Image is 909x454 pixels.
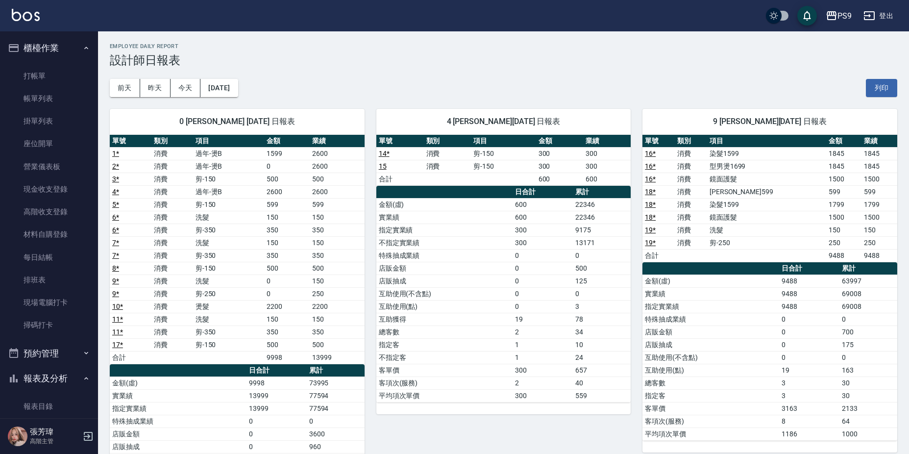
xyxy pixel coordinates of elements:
td: 消費 [675,198,707,211]
td: 600 [536,173,584,185]
td: 1 [513,338,573,351]
td: 剪-350 [193,224,264,236]
td: 平均項次單價 [376,389,513,402]
th: 類別 [675,135,707,148]
td: 不指定客 [376,351,513,364]
td: 合計 [376,173,424,185]
td: 消費 [151,173,193,185]
td: 350 [310,224,364,236]
td: 消費 [675,173,707,185]
td: 1845 [826,160,862,173]
td: 型男燙1699 [707,160,826,173]
td: 互助使用(點) [376,300,513,313]
td: 0 [839,351,897,364]
td: 13999 [246,389,307,402]
th: 項目 [193,135,264,148]
span: 9 [PERSON_NAME][DATE] 日報表 [654,117,885,126]
th: 金額 [536,135,584,148]
td: 剪-150 [471,147,536,160]
td: 350 [310,249,364,262]
td: 消費 [675,211,707,224]
td: 9488 [861,249,897,262]
td: 150 [264,211,310,224]
a: 座位開單 [4,132,94,155]
td: 消費 [675,147,707,160]
td: 消費 [151,198,193,211]
td: 消費 [675,185,707,198]
a: 營業儀表板 [4,155,94,178]
th: 業績 [310,135,364,148]
button: 列印 [866,79,897,97]
td: 10 [573,338,631,351]
td: 2600 [310,147,364,160]
a: 現場電腦打卡 [4,291,94,314]
img: Logo [12,9,40,21]
td: 消費 [424,160,471,173]
td: 960 [307,440,365,453]
td: 9488 [779,275,839,287]
td: 0 [246,415,307,428]
td: 599 [826,185,862,198]
td: 559 [573,389,631,402]
a: 15 [379,162,387,170]
td: 金額(虛) [642,275,779,287]
td: 0 [513,249,573,262]
button: 登出 [860,7,897,25]
a: 消費分析儀表板 [4,418,94,440]
button: PS9 [822,6,856,26]
td: 指定客 [642,389,779,402]
td: 0 [779,313,839,326]
td: 13999 [246,402,307,415]
a: 帳單列表 [4,87,94,110]
table: a dense table [376,186,631,403]
button: save [797,6,817,25]
td: 1599 [264,147,310,160]
td: 350 [264,249,310,262]
td: 實業績 [642,287,779,300]
td: 3 [779,389,839,402]
td: 350 [310,326,364,338]
td: 300 [536,147,584,160]
td: 2 [513,326,573,338]
td: 500 [310,338,364,351]
td: 150 [826,224,862,236]
td: 175 [839,338,897,351]
td: 0 [779,326,839,338]
td: 1 [513,351,573,364]
td: 指定實業績 [376,224,513,236]
td: 鏡面護髮 [707,173,826,185]
td: 250 [861,236,897,249]
td: 73995 [307,377,365,389]
td: 消費 [151,300,193,313]
td: 1845 [826,147,862,160]
td: 0 [513,287,573,300]
td: 3 [573,300,631,313]
td: 150 [264,236,310,249]
td: 1000 [839,428,897,440]
td: 總客數 [376,326,513,338]
td: 0 [513,300,573,313]
button: 預約管理 [4,341,94,366]
h2: Employee Daily Report [110,43,897,50]
td: 1500 [826,173,862,185]
table: a dense table [642,262,897,441]
button: 報表及分析 [4,366,94,391]
td: 9488 [779,287,839,300]
a: 每日結帳 [4,246,94,269]
td: 599 [310,198,364,211]
td: 250 [310,287,364,300]
td: 消費 [675,224,707,236]
td: 657 [573,364,631,377]
th: 金額 [826,135,862,148]
td: 13999 [310,351,364,364]
td: 鏡面護髮 [707,211,826,224]
a: 高階收支登錄 [4,201,94,223]
td: 500 [264,338,310,351]
td: 客單價 [642,402,779,415]
td: 剪-250 [193,287,264,300]
td: 24 [573,351,631,364]
td: 剪-250 [707,236,826,249]
td: 300 [536,160,584,173]
td: 客項次(服務) [642,415,779,428]
td: 消費 [151,224,193,236]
